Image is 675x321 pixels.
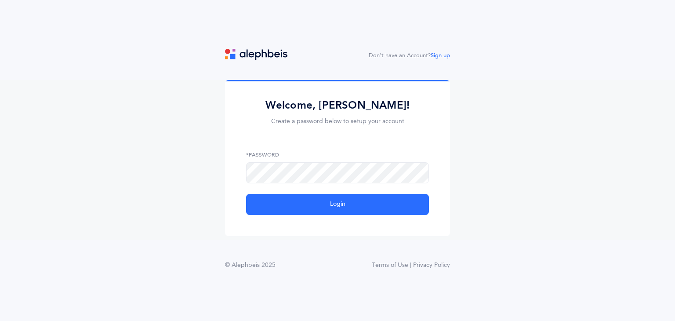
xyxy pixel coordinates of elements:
div: © Alephbeis 2025 [225,261,276,270]
div: Don't have an Account? [369,51,450,60]
a: Terms of Use | Privacy Policy [372,261,450,270]
img: logo.svg [225,49,287,60]
button: Login [246,194,429,215]
span: Login [330,200,345,209]
a: Sign up [431,52,450,58]
label: *Password [246,151,429,159]
p: Create a password below to setup your account [246,117,429,126]
iframe: Drift Widget Chat Controller [631,277,664,310]
h2: Welcome, [PERSON_NAME]! [246,98,429,112]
